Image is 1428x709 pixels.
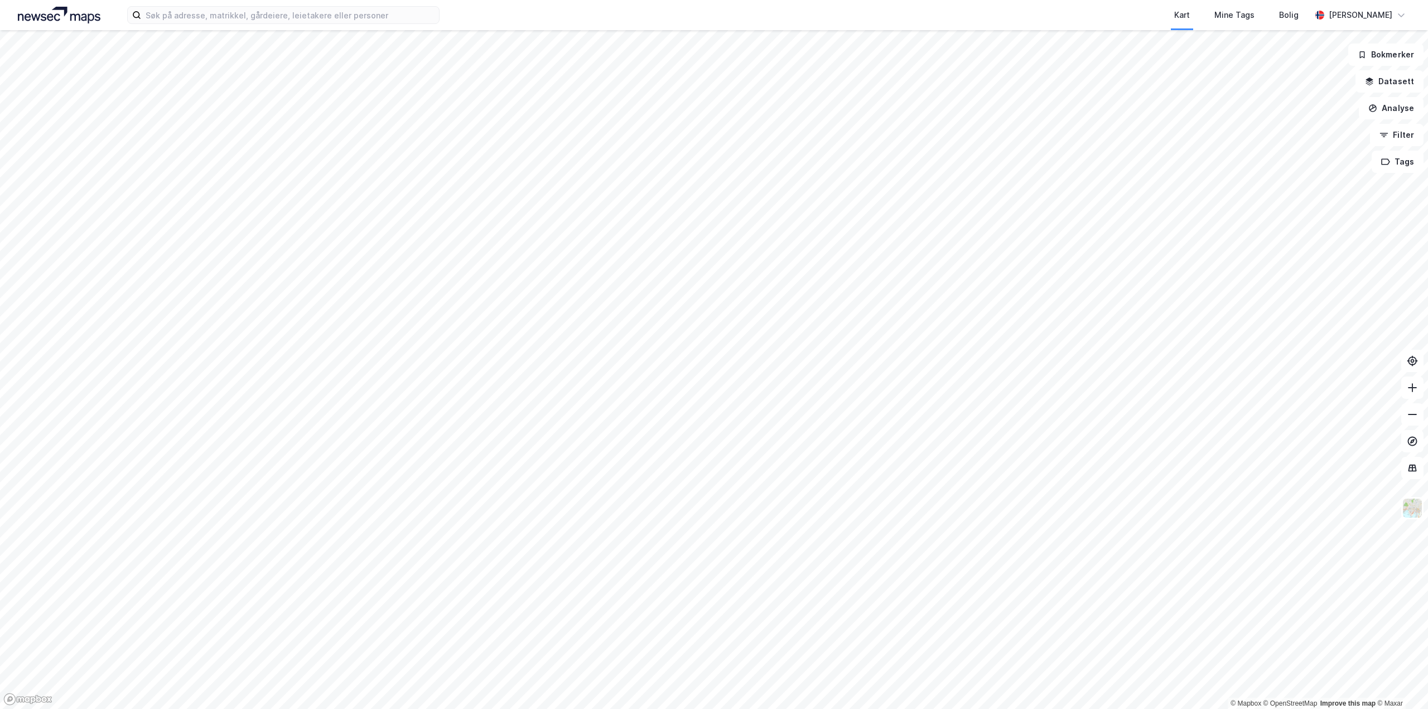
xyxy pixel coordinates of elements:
div: Bolig [1279,8,1299,22]
input: Søk på adresse, matrikkel, gårdeiere, leietakere eller personer [141,7,439,23]
div: Kontrollprogram for chat [1372,655,1428,709]
button: Analyse [1359,97,1424,119]
div: Mine Tags [1214,8,1255,22]
div: [PERSON_NAME] [1329,8,1392,22]
img: Z [1402,498,1423,519]
a: Mapbox [1231,700,1261,707]
img: logo.a4113a55bc3d86da70a041830d287a7e.svg [18,7,100,23]
a: Improve this map [1320,700,1376,707]
button: Tags [1372,151,1424,173]
iframe: Chat Widget [1372,655,1428,709]
div: Kart [1174,8,1190,22]
a: OpenStreetMap [1263,700,1318,707]
button: Filter [1370,124,1424,146]
button: Bokmerker [1348,44,1424,66]
button: Datasett [1355,70,1424,93]
a: Mapbox homepage [3,693,52,706]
